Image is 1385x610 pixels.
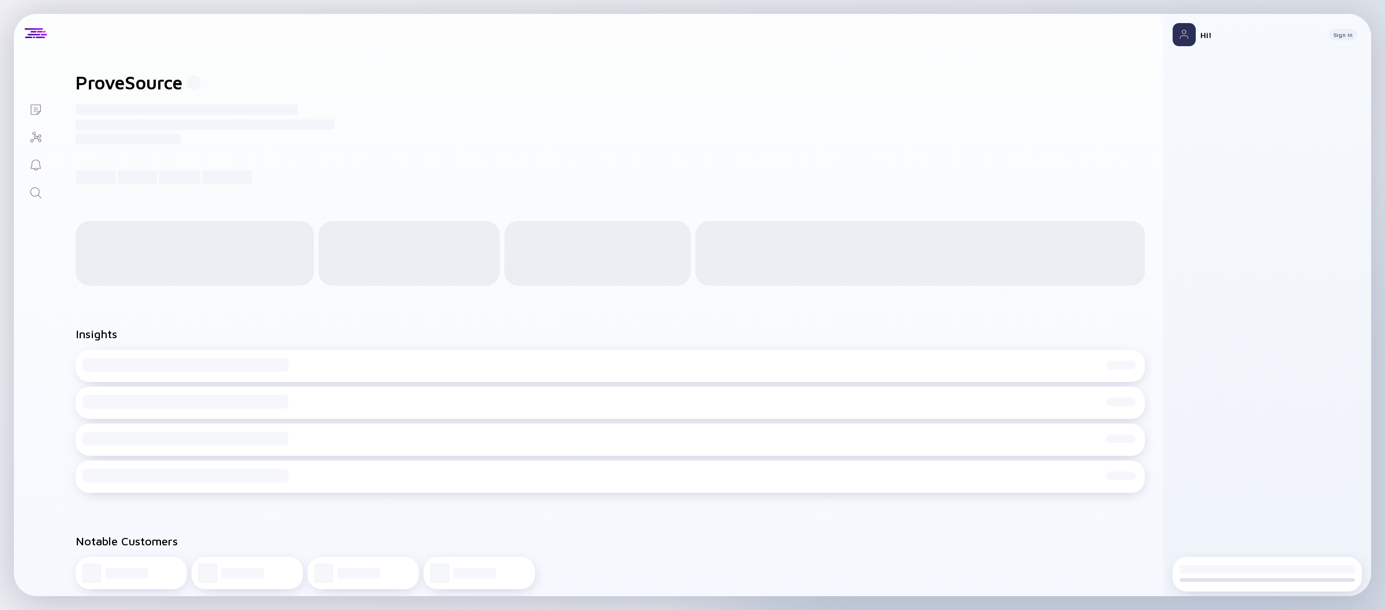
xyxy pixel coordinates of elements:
[14,178,57,205] a: Search
[14,95,57,122] a: Lists
[1173,23,1196,46] img: Profile Picture
[76,72,182,93] h1: ProveSource
[1200,30,1320,40] div: Hi!
[76,534,1145,548] h2: Notable Customers
[76,327,117,340] h2: Insights
[1329,29,1357,40] button: Sign In
[14,122,57,150] a: Investor Map
[14,150,57,178] a: Reminders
